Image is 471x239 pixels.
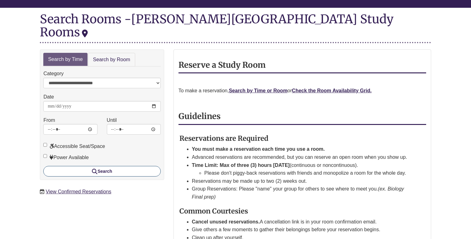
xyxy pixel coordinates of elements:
a: View Confirmed Reservations [46,189,111,194]
label: Power Available [43,154,89,162]
label: From [43,116,55,124]
a: Search by Room [88,53,135,67]
li: (continuous or noncontinuous). [192,161,411,177]
strong: Common Courtesies [179,207,248,215]
strong: Reservations are Required [179,134,269,143]
li: Please don't piggy-back reservations with friends and monopolize a room for the whole day. [204,169,411,177]
a: Search by Time [43,53,87,66]
label: Accessible Seat/Space [43,142,105,150]
li: Advanced reservations are recommended, but you can reserve an open room when you show up. [192,153,411,161]
strong: You must make a reservation each time you use a room. [192,146,325,152]
strong: Cancel unused reservations. [192,219,260,224]
button: Search [43,166,160,177]
label: Until [107,116,117,124]
strong: Reserve a Study Room [178,60,266,70]
li: A cancellation link is in your room confirmation email. [192,218,411,226]
li: Give others a few moments to gather their belongings before your reservation begins. [192,226,411,234]
input: Power Available [43,154,47,158]
input: Accessible Seat/Space [43,143,47,147]
a: Search by Time or Room [229,88,288,93]
strong: Time Limit: Max of three (3) hours [DATE] [192,163,290,168]
a: Check the Room Availability Grid. [292,88,372,93]
li: Reservations may be made up to two (2) weeks out. [192,177,411,185]
div: Search Rooms - [40,12,431,43]
label: Date [43,93,54,101]
label: Category [43,70,64,78]
strong: Guidelines [178,111,221,121]
p: To make a reservation, or [178,87,426,95]
li: Group Reservations: Please "name" your group for others to see where to meet you. [192,185,411,201]
div: [PERSON_NAME][GEOGRAPHIC_DATA] Study Rooms [40,11,393,39]
em: (ex. Biology Final prep) [192,186,404,200]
